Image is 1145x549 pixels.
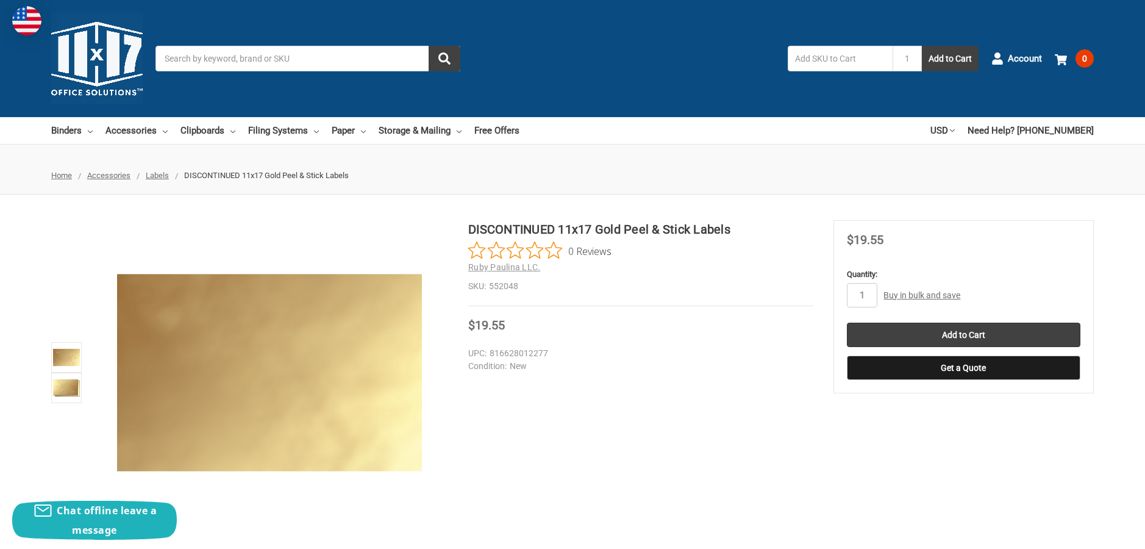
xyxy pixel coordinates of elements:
dd: 816628012277 [468,347,808,360]
a: Ruby Paulina LLC. [468,262,540,272]
img: 11x17 Gold Peel & Stick Labels [117,220,422,525]
span: 0 Reviews [568,242,612,260]
img: duty and tax information for United States [12,6,41,35]
a: Free Offers [474,117,519,144]
a: Paper [332,117,366,144]
a: USD [930,117,955,144]
a: Account [991,43,1042,74]
a: Storage & Mailing [379,117,462,144]
a: Home [51,171,72,180]
dt: UPC: [468,347,487,360]
button: Get a Quote [847,356,1081,380]
a: Labels [146,171,169,180]
label: Quantity: [847,268,1081,281]
img: DISCONTINUED 11x17 Gold Peel & Stick Labels [53,375,80,401]
dd: New [468,360,808,373]
a: 0 [1055,43,1094,74]
span: 0 [1075,49,1094,68]
a: Filing Systems [248,117,319,144]
a: Accessories [105,117,168,144]
input: Add SKU to Cart [788,46,893,71]
dt: SKU: [468,280,486,293]
span: $19.55 [847,232,883,247]
a: Clipboards [180,117,235,144]
a: Accessories [87,171,130,180]
h1: DISCONTINUED 11x17 Gold Peel & Stick Labels [468,220,813,239]
span: Account [1008,52,1042,66]
a: Buy in bulk and save [883,290,960,300]
button: Rated 0 out of 5 stars from 0 reviews. Jump to reviews. [468,242,612,260]
input: Add to Cart [847,323,1081,347]
img: 11x17 Gold Peel & Stick Labels [53,344,80,371]
dd: 552048 [468,280,813,293]
img: 11x17.com [51,13,143,104]
a: Need Help? [PHONE_NUMBER] [968,117,1094,144]
button: Chat offline leave a message [12,501,177,540]
span: DISCONTINUED 11x17 Gold Peel & Stick Labels [184,171,349,180]
button: Add to Cart [922,46,979,71]
span: $19.55 [468,318,505,332]
input: Search by keyword, brand or SKU [155,46,460,71]
span: Chat offline leave a message [57,504,157,537]
dt: Condition: [468,360,507,373]
a: Binders [51,117,93,144]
